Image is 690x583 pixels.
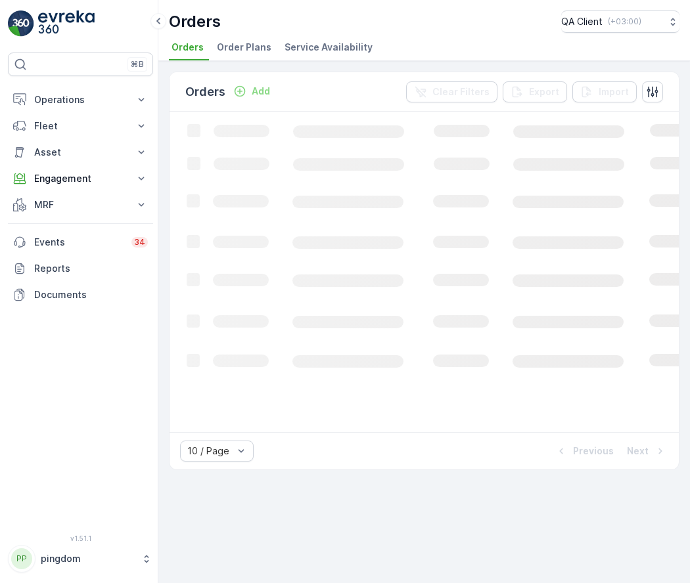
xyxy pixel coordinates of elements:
[185,83,225,101] p: Orders
[169,11,221,32] p: Orders
[432,85,490,98] p: Clear Filters
[626,443,668,459] button: Next
[285,41,373,54] span: Service Availability
[217,41,271,54] span: Order Plans
[11,548,32,569] div: PP
[38,11,95,37] img: logo_light-DOdMpM7g.png
[134,237,145,248] p: 34
[34,146,127,159] p: Asset
[34,262,148,275] p: Reports
[34,172,127,185] p: Engagement
[8,545,153,572] button: PPpingdom
[172,41,204,54] span: Orders
[608,16,641,27] p: ( +03:00 )
[8,165,153,192] button: Engagement
[41,552,135,565] p: pingdom
[8,282,153,308] a: Documents
[228,83,275,99] button: Add
[599,85,629,98] p: Import
[8,229,153,255] a: Events34
[553,443,615,459] button: Previous
[572,81,637,102] button: Import
[8,113,153,139] button: Fleet
[561,11,679,33] button: QA Client(+03:00)
[8,139,153,165] button: Asset
[8,11,34,37] img: logo
[252,85,270,98] p: Add
[8,192,153,218] button: MRF
[34,288,148,301] p: Documents
[131,59,144,70] p: ⌘B
[8,255,153,282] a: Reports
[406,81,497,102] button: Clear Filters
[34,119,127,133] p: Fleet
[34,236,124,249] p: Events
[503,81,567,102] button: Export
[8,87,153,113] button: Operations
[573,444,614,458] p: Previous
[34,198,127,211] p: MRF
[627,444,649,458] p: Next
[529,85,559,98] p: Export
[561,15,603,28] p: QA Client
[34,93,127,106] p: Operations
[8,534,153,542] span: v 1.51.1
